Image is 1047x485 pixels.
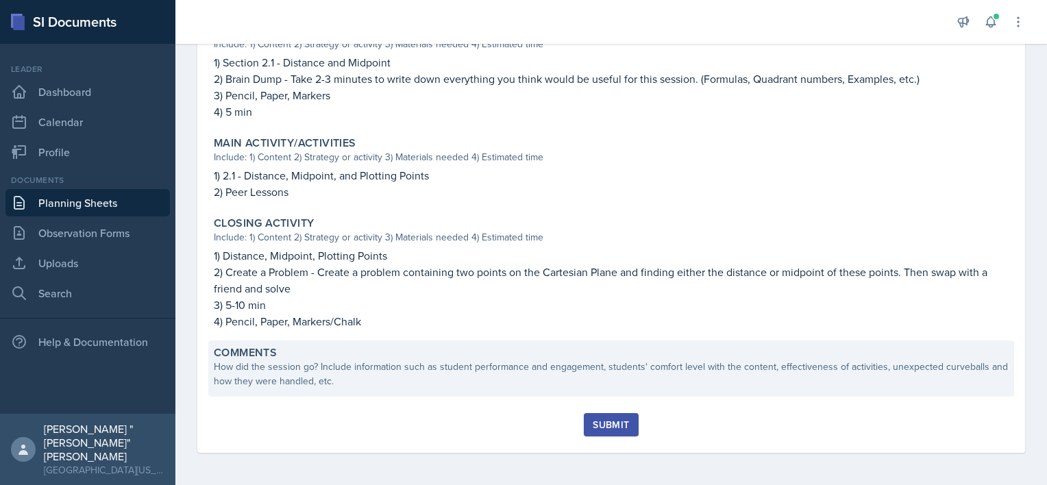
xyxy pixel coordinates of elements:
[5,219,170,247] a: Observation Forms
[593,419,629,430] div: Submit
[5,138,170,166] a: Profile
[214,216,314,230] label: Closing Activity
[214,264,1009,297] p: 2) Create a Problem - Create a problem containing two points on the Cartesian Plane and finding e...
[214,346,277,360] label: Comments
[214,184,1009,200] p: 2) Peer Lessons
[5,174,170,186] div: Documents
[214,297,1009,313] p: 3) 5-10 min
[214,167,1009,184] p: 1) 2.1 - Distance, Midpoint, and Plotting Points
[214,87,1009,103] p: 3) Pencil, Paper, Markers
[214,247,1009,264] p: 1) Distance, Midpoint, Plotting Points
[44,463,164,477] div: [GEOGRAPHIC_DATA][US_STATE] in [GEOGRAPHIC_DATA]
[5,63,170,75] div: Leader
[5,189,170,216] a: Planning Sheets
[214,103,1009,120] p: 4) 5 min
[214,313,1009,329] p: 4) Pencil, Paper, Markers/Chalk
[214,230,1009,245] div: Include: 1) Content 2) Strategy or activity 3) Materials needed 4) Estimated time
[214,37,1009,51] div: Include: 1) Content 2) Strategy or activity 3) Materials needed 4) Estimated time
[5,78,170,105] a: Dashboard
[214,71,1009,87] p: 2) Brain Dump - Take 2-3 minutes to write down everything you think would be useful for this sess...
[5,328,170,356] div: Help & Documentation
[5,249,170,277] a: Uploads
[214,136,356,150] label: Main Activity/Activities
[214,150,1009,164] div: Include: 1) Content 2) Strategy or activity 3) Materials needed 4) Estimated time
[5,279,170,307] a: Search
[44,422,164,463] div: [PERSON_NAME] "[PERSON_NAME]" [PERSON_NAME]
[214,54,1009,71] p: 1) Section 2.1 - Distance and Midpoint
[5,108,170,136] a: Calendar
[214,360,1009,388] div: How did the session go? Include information such as student performance and engagement, students'...
[584,413,638,436] button: Submit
